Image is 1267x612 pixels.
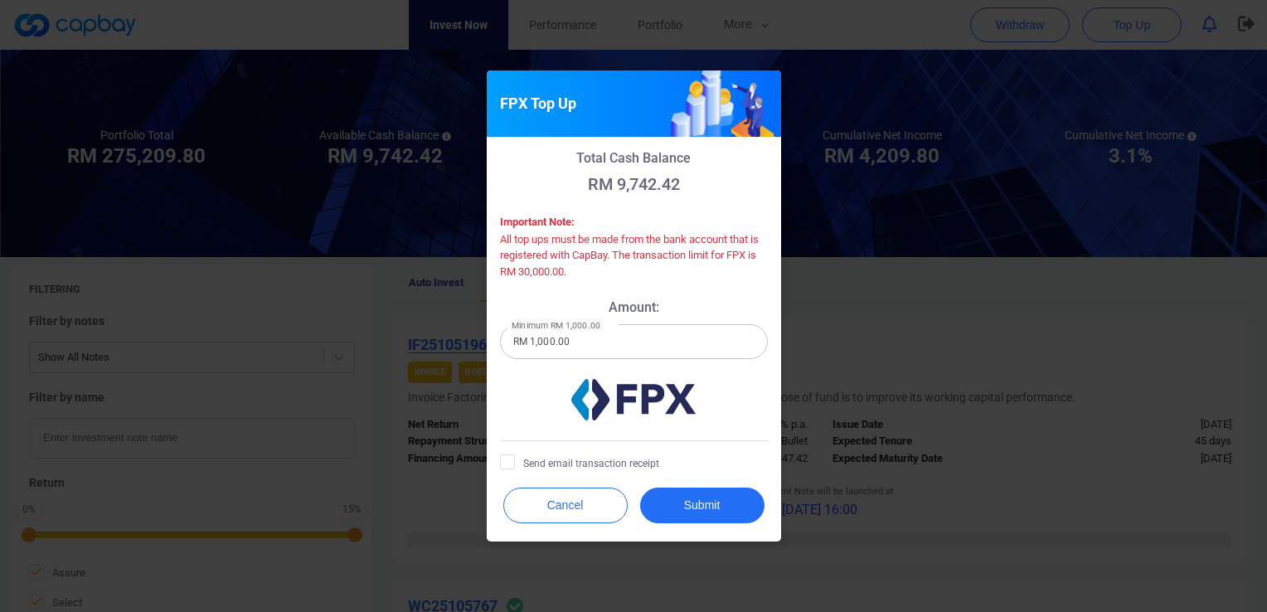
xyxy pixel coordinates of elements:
[500,231,768,280] p: All top ups must be made from the bank account that is registered with CapBay. The transaction li...
[500,454,659,471] span: Send email transaction receipt
[500,174,768,194] p: RM 9,742.42
[500,150,768,166] p: Total Cash Balance
[640,488,765,523] button: Submit
[500,265,564,278] span: RM 30,000.00
[503,488,628,523] button: Cancel
[512,319,600,332] label: Minimum RM 1,000.00
[500,299,768,315] p: Amount:
[500,94,576,114] h5: FPX Top Up
[500,216,575,228] strong: Important Note:
[571,379,696,420] img: fpxLogo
